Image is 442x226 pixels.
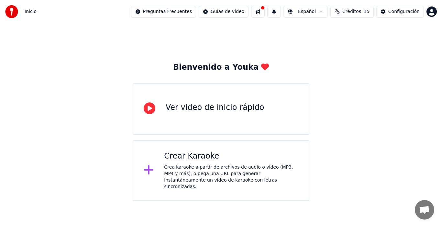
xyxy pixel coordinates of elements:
[166,102,264,113] div: Ver video de inicio rápido
[415,200,434,220] div: Chat abierto
[164,164,298,190] div: Crea karaoke a partir de archivos de audio o video (MP3, MP4 y más), o pega una URL para generar ...
[330,6,374,18] button: Créditos15
[376,6,424,18] button: Configuración
[164,151,298,161] div: Crear Karaoke
[364,8,370,15] span: 15
[199,6,249,18] button: Guías de video
[388,8,420,15] div: Configuración
[5,5,18,18] img: youka
[25,8,37,15] span: Inicio
[131,6,196,18] button: Preguntas Frecuentes
[342,8,361,15] span: Créditos
[25,8,37,15] nav: breadcrumb
[173,62,269,73] div: Bienvenido a Youka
